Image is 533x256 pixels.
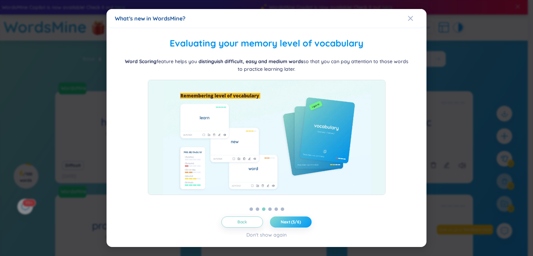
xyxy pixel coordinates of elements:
button: 2 [256,207,259,211]
b: Word Scoring [125,58,156,65]
button: 4 [268,207,272,211]
span: Back [237,219,247,225]
button: Next (3/6) [270,216,312,228]
button: Back [221,216,263,228]
button: 3 [262,207,265,211]
span: feature helps you so that you can pay attention to those words to practice learning later. [125,58,408,72]
button: 6 [281,207,284,211]
div: Don't show again [246,231,287,239]
span: Next (3/6) [281,219,301,225]
button: 5 [274,207,278,211]
button: Close [408,9,426,28]
h2: Evaluating your memory level of vocabulary [115,36,418,51]
button: 1 [249,207,253,211]
div: What's new in WordsMine? [115,15,418,22]
b: distinguish difficult, easy and medium words [198,58,303,65]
